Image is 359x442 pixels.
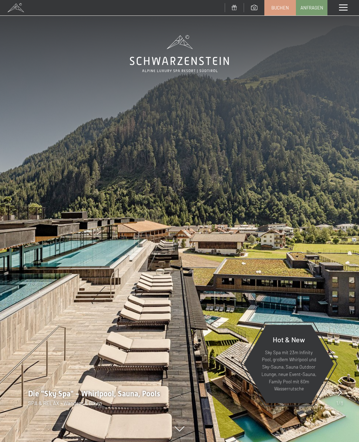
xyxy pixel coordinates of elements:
span: 1 [336,399,338,407]
span: 8 [340,399,343,407]
a: Anfragen [296,0,327,15]
span: Buchen [271,5,289,11]
span: Die "Sky Spa" - Whirlpool, Sauna, Pools [28,389,160,398]
a: Buchen [265,0,296,15]
span: SPA & RELAX - Wandern & Biken [28,400,102,406]
span: Hot & New [273,335,305,344]
span: Anfragen [300,5,323,11]
span: / [338,399,340,407]
p: Sky Spa mit 23m Infinity Pool, großem Whirlpool und Sky-Sauna, Sauna Outdoor Lounge, neue Event-S... [261,349,317,393]
a: Hot & New Sky Spa mit 23m Infinity Pool, großem Whirlpool und Sky-Sauna, Sauna Outdoor Lounge, ne... [243,324,334,403]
